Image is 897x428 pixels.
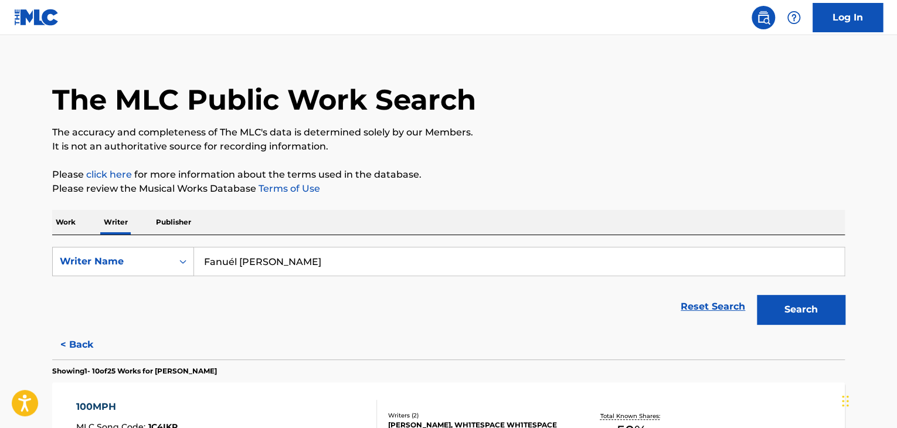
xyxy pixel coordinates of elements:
div: Help [782,6,806,29]
p: Writer [100,210,131,235]
button: < Back [52,330,123,359]
div: Writers ( 2 ) [388,411,565,420]
p: The accuracy and completeness of The MLC's data is determined solely by our Members. [52,125,845,140]
a: click here [86,169,132,180]
p: Total Known Shares: [600,412,662,420]
p: Please review the Musical Works Database [52,182,845,196]
img: MLC Logo [14,9,59,26]
p: It is not an authoritative source for recording information. [52,140,845,154]
img: help [787,11,801,25]
button: Search [757,295,845,324]
p: Work [52,210,79,235]
img: search [756,11,770,25]
div: 100MPH [76,400,178,414]
form: Search Form [52,247,845,330]
div: Writer Name [60,254,165,269]
a: Log In [813,3,883,32]
p: Please for more information about the terms used in the database. [52,168,845,182]
a: Terms of Use [256,183,320,194]
h1: The MLC Public Work Search [52,82,476,117]
p: Showing 1 - 10 of 25 Works for [PERSON_NAME] [52,366,217,376]
div: Drag [842,383,849,419]
a: Public Search [752,6,775,29]
p: Publisher [152,210,195,235]
iframe: Chat Widget [838,372,897,428]
a: Reset Search [675,294,751,320]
